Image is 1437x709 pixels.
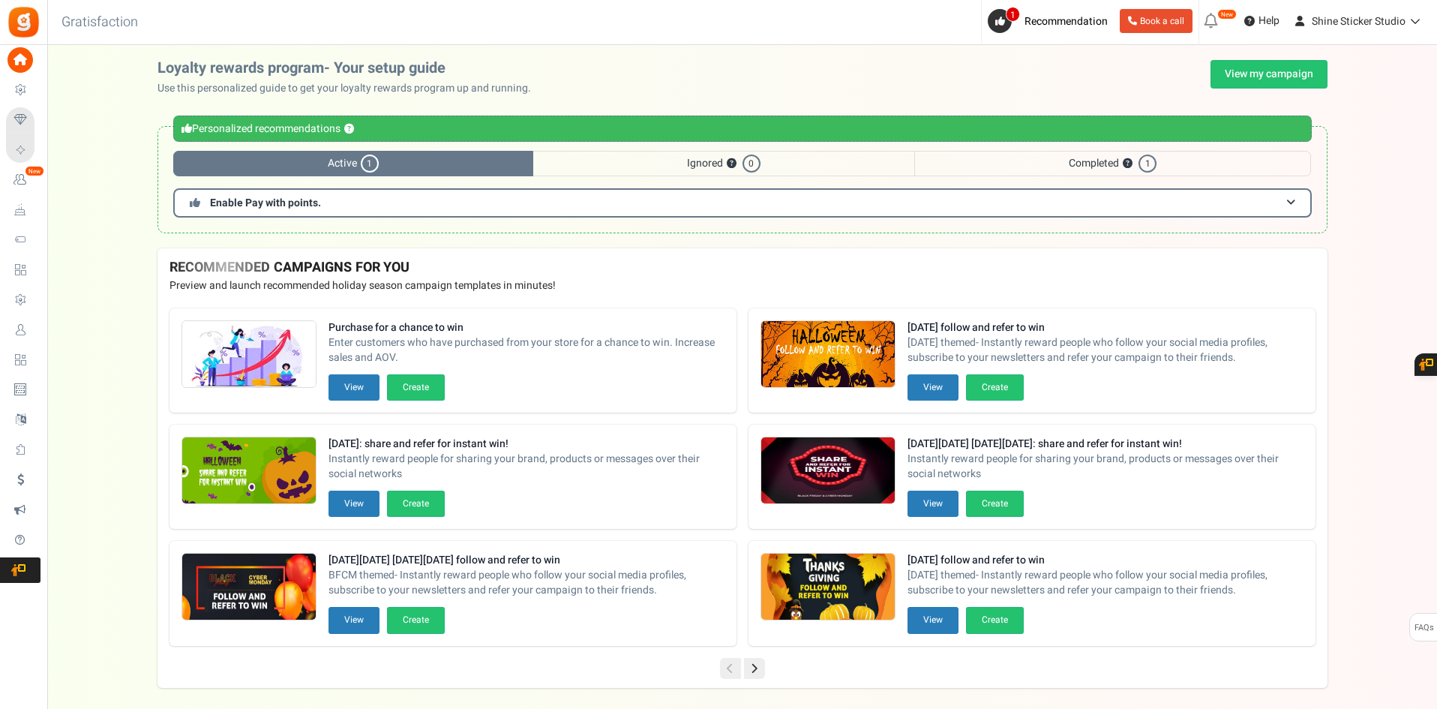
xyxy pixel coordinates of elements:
[45,8,154,38] h3: Gratisfaction
[907,491,958,517] button: View
[387,491,445,517] button: Create
[328,374,379,401] button: View
[328,335,724,365] span: Enter customers who have purchased from your store for a chance to win. Increase sales and AOV.
[1210,60,1327,89] a: View my campaign
[1217,9,1237,20] em: New
[387,374,445,401] button: Create
[169,278,1315,293] p: Preview and launch recommended holiday season campaign templates in minutes!
[387,607,445,633] button: Create
[328,553,724,568] strong: [DATE][DATE] [DATE][DATE] follow and refer to win
[7,5,40,39] img: Gratisfaction
[533,151,914,176] span: Ignored
[1006,7,1020,22] span: 1
[328,491,379,517] button: View
[1414,614,1434,642] span: FAQs
[1238,9,1285,33] a: Help
[1138,155,1156,173] span: 1
[966,607,1024,633] button: Create
[328,320,724,335] strong: Purchase for a chance to win
[907,374,958,401] button: View
[907,335,1303,365] span: [DATE] themed- Instantly reward people who follow your social media profiles, subscribe to your n...
[157,81,543,96] p: Use this personalized guide to get your loyalty rewards program up and running.
[1123,159,1132,169] button: ?
[328,568,724,598] span: BFCM themed- Instantly reward people who follow your social media profiles, subscribe to your new...
[966,374,1024,401] button: Create
[914,151,1311,176] span: Completed
[344,125,354,134] button: ?
[6,167,40,193] a: New
[907,452,1303,482] span: Instantly reward people for sharing your brand, products or messages over their social networks
[966,491,1024,517] button: Create
[1024,14,1108,29] span: Recommendation
[761,321,895,389] img: Recommended Campaigns
[328,437,724,452] strong: [DATE]: share and refer for instant win!
[328,607,379,633] button: View
[907,568,1303,598] span: [DATE] themed- Instantly reward people who follow your social media profiles, subscribe to your n...
[1312,14,1405,29] span: Shine Sticker Studio
[727,159,736,169] button: ?
[907,320,1303,335] strong: [DATE] follow and refer to win
[157,60,543,77] h2: Loyalty rewards program- Your setup guide
[182,437,316,505] img: Recommended Campaigns
[210,195,321,211] span: Enable Pay with points.
[173,151,533,176] span: Active
[907,437,1303,452] strong: [DATE][DATE] [DATE][DATE]: share and refer for instant win!
[907,553,1303,568] strong: [DATE] follow and refer to win
[988,9,1114,33] a: 1 Recommendation
[361,155,379,173] span: 1
[25,166,44,176] em: New
[761,437,895,505] img: Recommended Campaigns
[182,321,316,389] img: Recommended Campaigns
[1120,9,1192,33] a: Book a call
[328,452,724,482] span: Instantly reward people for sharing your brand, products or messages over their social networks
[173,116,1312,142] div: Personalized recommendations
[907,607,958,633] button: View
[761,554,895,621] img: Recommended Campaigns
[182,554,316,621] img: Recommended Campaigns
[742,155,760,173] span: 0
[169,260,1315,275] h4: RECOMMENDED CAMPAIGNS FOR YOU
[1255,14,1279,29] span: Help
